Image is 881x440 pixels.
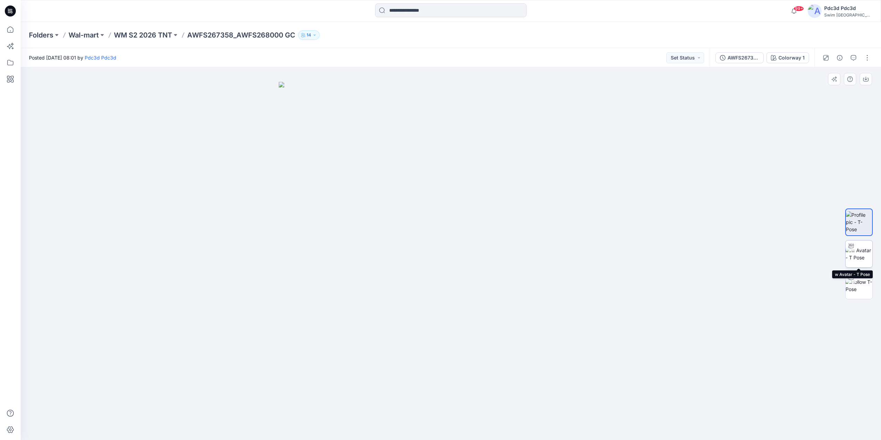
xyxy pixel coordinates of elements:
div: Swim [GEOGRAPHIC_DATA] [824,12,872,18]
button: 14 [298,30,320,40]
div: Colorway 1 [778,54,805,62]
button: Details [834,52,845,63]
a: Pdc3d Pdc3d [85,55,116,61]
p: 14 [307,31,311,39]
a: WM S2 2026 TNT [114,30,172,40]
img: Hollow T-Pose [846,278,872,293]
button: Colorway 1 [766,52,809,63]
div: Pdc3d Pdc3d [824,4,872,12]
img: w Avatar - T Pose [846,247,872,261]
a: Wal-mart [68,30,99,40]
img: avatar [808,4,821,18]
p: AWFS267358_AWFS268000 GC [187,30,295,40]
a: Folders [29,30,53,40]
div: AWFS267358_AWFS268000 GC [728,54,759,62]
span: 99+ [794,6,804,11]
button: AWFS267358_AWFS268000 GC [715,52,764,63]
span: Posted [DATE] 08:01 by [29,54,116,61]
img: Profile pic - T-Pose [846,211,872,233]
